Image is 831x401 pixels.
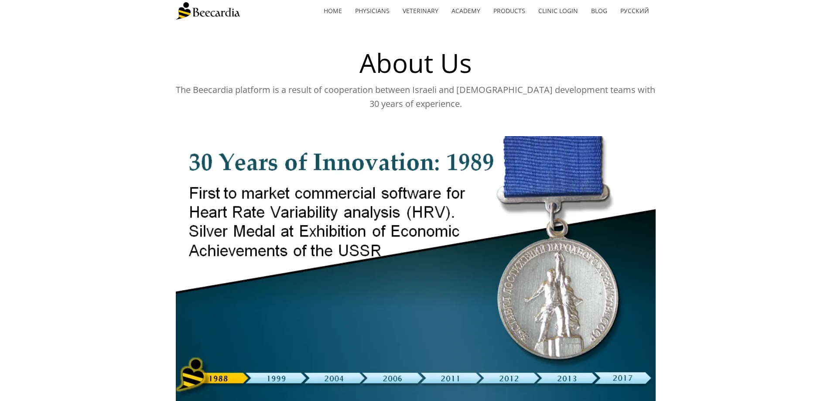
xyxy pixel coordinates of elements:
[614,1,656,21] a: Русский
[532,1,585,21] a: Clinic Login
[445,1,487,21] a: Academy
[176,84,655,110] span: The Beecardia platform is a result of cooperation between Israeli and [DEMOGRAPHIC_DATA] developm...
[176,2,240,20] img: Beecardia
[317,1,349,21] a: home
[349,1,396,21] a: Physicians
[359,45,472,81] span: About Us
[396,1,445,21] a: Veterinary
[585,1,614,21] a: Blog
[487,1,532,21] a: Products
